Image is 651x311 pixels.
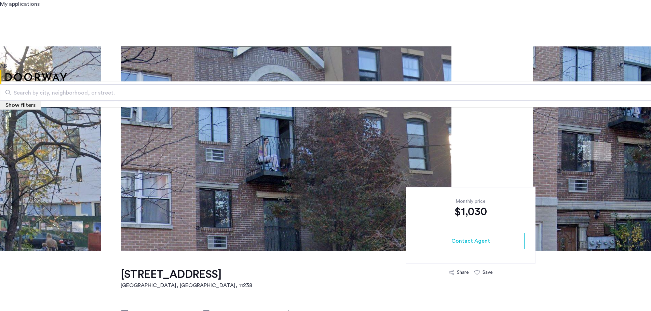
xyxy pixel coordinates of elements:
span: Search by city, neighborhood, or street. [14,89,534,97]
div: Save [483,269,493,276]
button: Next apartment [634,143,646,155]
div: $1,030 [417,205,525,218]
h1: [STREET_ADDRESS] [121,268,252,281]
button: button [417,233,525,249]
div: Monthly price [417,198,525,205]
span: Contact Agent [451,237,490,245]
button: Previous apartment [5,143,17,155]
a: [STREET_ADDRESS][GEOGRAPHIC_DATA], [GEOGRAPHIC_DATA], 11238 [121,268,252,289]
iframe: chat widget [622,284,644,304]
div: Share [457,269,469,276]
h2: [GEOGRAPHIC_DATA], [GEOGRAPHIC_DATA] , 11238 [121,281,252,289]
